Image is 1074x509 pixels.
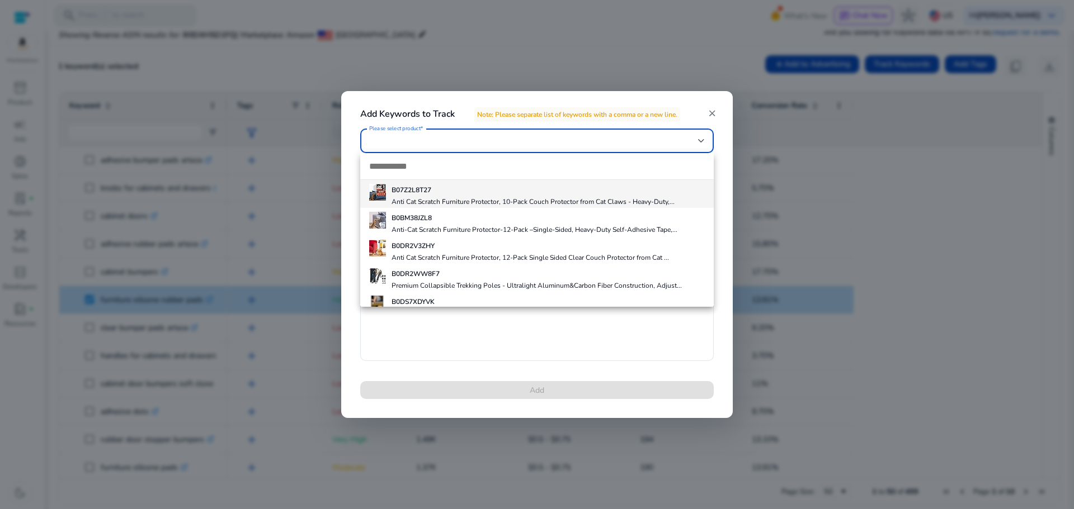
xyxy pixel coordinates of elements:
[360,153,714,179] input: dropdown search
[369,296,386,312] img: Cat Scratch Couch Furniture Protector: Thickened Protectors Sofa Guard from Cats Scratching - 12 ...
[392,226,677,235] h4: Anti-Cat Scratch Furniture Protector-12-Pack –Single-Sided, Heavy-Duty Self-Adhesive Tape,...
[392,185,675,194] h5: B07Z2L8T27
[369,268,386,284] img: Premium Collapsible Trekking Poles - Ultralight Aluminum&Carbon Fiber Construction, Adjustable He...
[369,184,386,201] img: Anti Cat Scratch Furniture Protector, 10-Pack Couch Protector from Cat Claws - Heavy-Duty, Easy-t...
[392,282,682,291] h4: Premium Collapsible Trekking Poles - Ultralight Aluminum&Carbon Fiber Construction, Adjust...
[392,269,682,278] h5: B0DR2WW8F7
[392,297,673,306] h5: B0DS7XDYVK
[392,241,669,250] h5: B0DR2V3ZHY
[369,212,386,229] img: Anti-Cat Scratch Furniture Protector-12-Pack –Single-Sided, Heavy-Duty Self-Adhesive Tape, No-Res...
[392,213,677,222] h5: B0BM38JZL8
[392,198,675,207] h4: Anti Cat Scratch Furniture Protector, 10-Pack Couch Protector from Cat Claws - Heavy-Duty,...
[369,240,386,256] img: Anti Cat Scratch Furniture Protector, 12-Pack Single Sided Clear Couch Protector from Cat Claws, ...
[392,254,669,263] h4: Anti Cat Scratch Furniture Protector, 12-Pack Single Sided Clear Couch Protector from Cat ...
